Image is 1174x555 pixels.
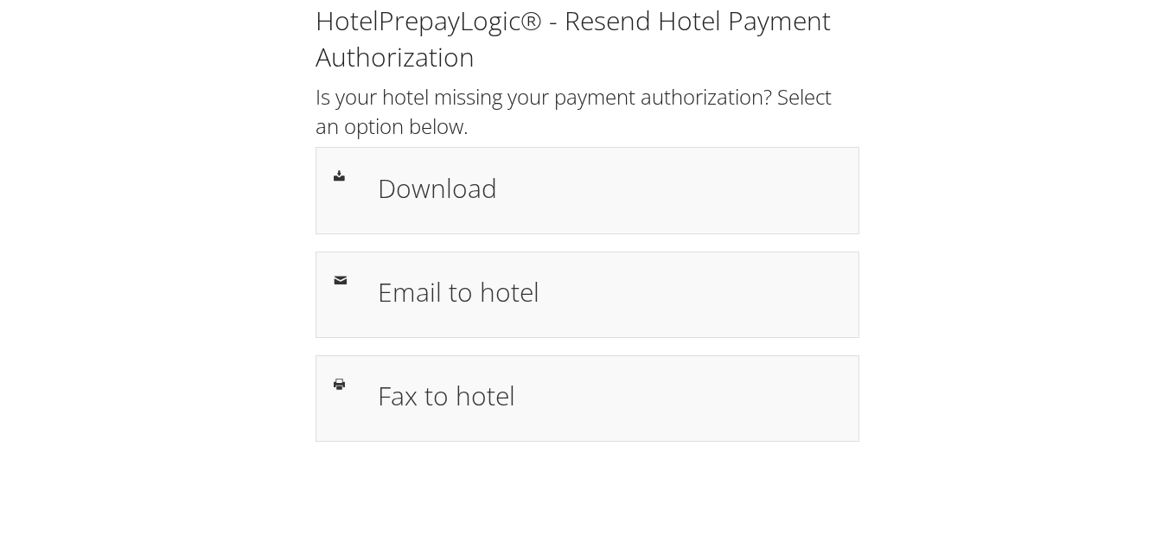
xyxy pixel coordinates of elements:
a: Email to hotel [316,252,859,338]
h1: Download [378,169,841,207]
a: Fax to hotel [316,355,859,442]
h1: HotelPrepayLogic® - Resend Hotel Payment Authorization [316,3,859,75]
a: Download [316,147,859,233]
h1: Email to hotel [378,272,841,311]
h2: Is your hotel missing your payment authorization? Select an option below. [316,82,859,140]
h1: Fax to hotel [378,376,841,415]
